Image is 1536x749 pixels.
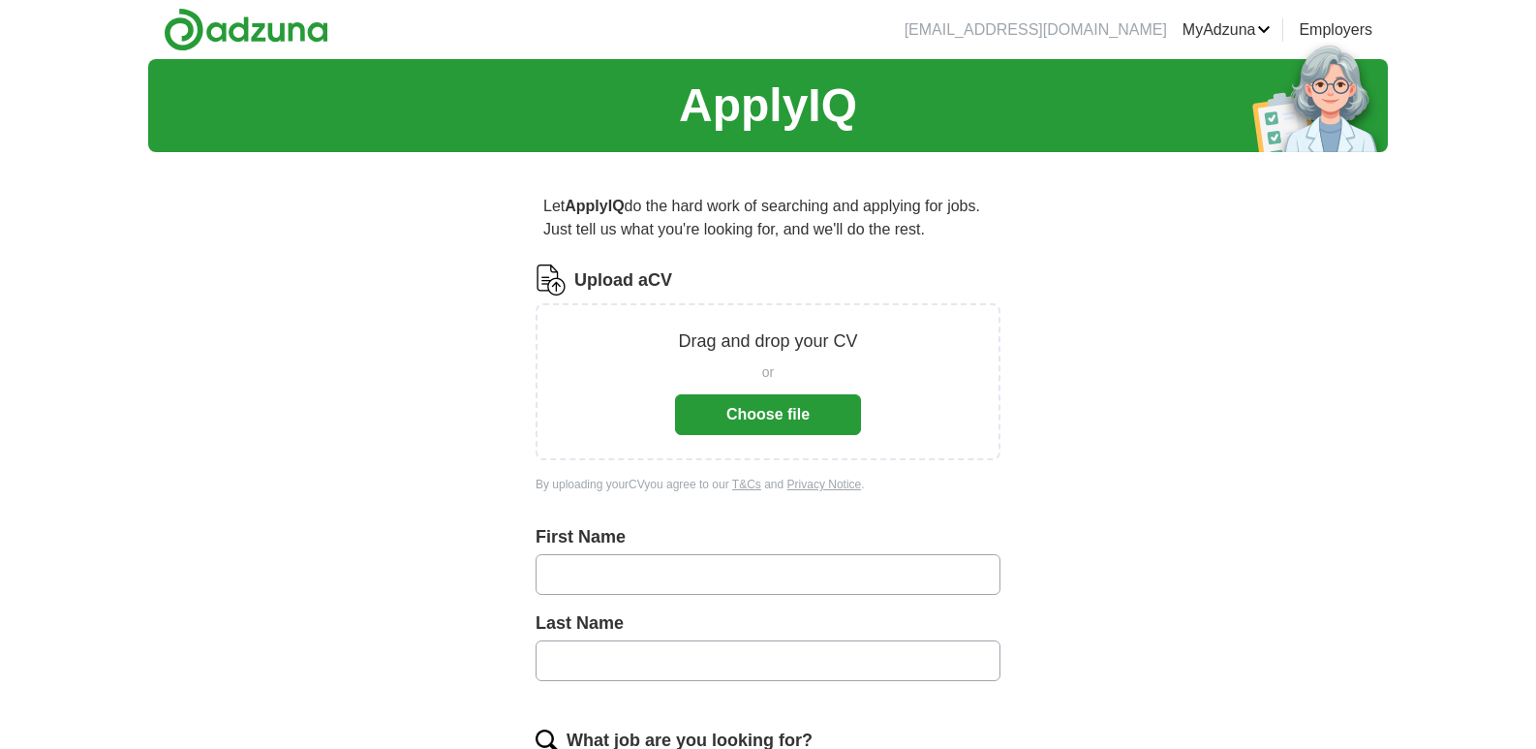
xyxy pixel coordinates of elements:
[536,476,1000,493] div: By uploading your CV you agree to our and .
[675,394,861,435] button: Choose file
[536,265,567,296] img: CV Icon
[678,328,857,355] p: Drag and drop your CV
[1299,18,1372,42] a: Employers
[164,8,328,51] img: Adzuna logo
[905,18,1167,42] li: [EMAIL_ADDRESS][DOMAIN_NAME]
[679,71,857,140] h1: ApplyIQ
[762,362,774,383] span: or
[536,610,1000,637] label: Last Name
[536,187,1000,249] p: Let do the hard work of searching and applying for jobs. Just tell us what you're looking for, an...
[565,198,624,214] strong: ApplyIQ
[732,478,761,491] a: T&Cs
[1183,18,1272,42] a: MyAdzuna
[536,524,1000,550] label: First Name
[787,478,862,491] a: Privacy Notice
[574,267,672,294] label: Upload a CV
